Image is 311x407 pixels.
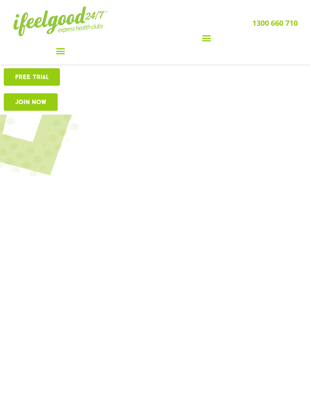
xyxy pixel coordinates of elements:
div: Menu Toggle [116,31,298,45]
span: Free TRIAL [15,74,49,80]
a: Free TRIAL [4,68,60,86]
a: Join Now [4,93,58,111]
span: Join Now [15,99,46,105]
div: Menu Toggle [13,44,108,58]
a: 1300 660 710 [252,18,298,28]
